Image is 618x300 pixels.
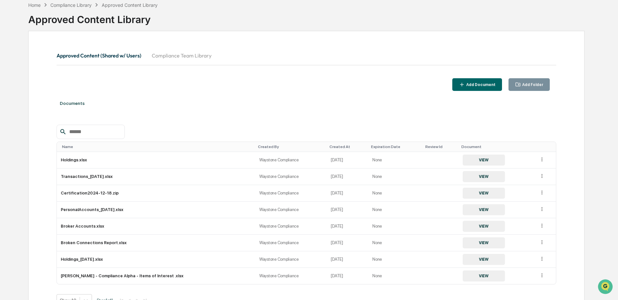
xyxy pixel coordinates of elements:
[368,185,423,202] td: None
[463,270,505,281] button: VIEW
[463,155,505,166] button: VIEW
[368,235,423,251] td: None
[57,152,255,169] td: Holdings.xlsx
[255,235,327,251] td: Waystone Compliance
[463,221,505,232] button: VIEW
[46,110,79,115] a: Powered byPylon
[465,82,496,87] div: Add Document
[22,50,107,56] div: Start new chat
[463,171,505,182] button: VIEW
[327,202,368,218] td: [DATE]
[4,79,45,91] a: 🖐️Preclearance
[57,48,147,63] button: Approved Content (Shared w/ Users)
[258,144,325,149] div: Toggle SortBy
[327,218,368,235] td: [DATE]
[57,251,255,268] td: Holdings_[DATE].xlsx
[6,14,118,24] p: How can we help?
[57,268,255,284] td: [PERSON_NAME] - Compliance Alpha - Items of Interest .xlsx
[45,79,83,91] a: 🗄️Attestations
[371,144,420,149] div: Toggle SortBy
[597,279,615,296] iframe: Open customer support
[110,52,118,59] button: Start new chat
[255,268,327,284] td: Waystone Compliance
[57,202,255,218] td: PersonalAccounts_[DATE].xlsx
[147,48,217,63] button: Compliance Team Library
[13,94,41,101] span: Data Lookup
[57,185,255,202] td: Certification2024-12-18.zip
[28,8,585,25] div: Approved Content Library
[368,169,423,185] td: None
[368,152,423,169] td: None
[50,2,92,8] div: Compliance Library
[327,235,368,251] td: [DATE]
[463,254,505,265] button: VIEW
[461,144,532,149] div: Toggle SortBy
[509,78,550,91] button: Add Folder
[463,237,505,248] button: VIEW
[62,144,253,149] div: Toggle SortBy
[255,152,327,169] td: Waystone Compliance
[65,110,79,115] span: Pylon
[102,2,158,8] div: Approved Content Library
[22,56,82,61] div: We're available if you need us!
[327,268,368,284] td: [DATE]
[452,78,502,91] button: Add Document
[327,169,368,185] td: [DATE]
[425,144,456,149] div: Toggle SortBy
[521,82,543,87] div: Add Folder
[6,82,12,88] div: 🖐️
[327,152,368,169] td: [DATE]
[255,185,327,202] td: Waystone Compliance
[255,202,327,218] td: Waystone Compliance
[463,204,505,215] button: VIEW
[57,235,255,251] td: Broken Connections Report.xlsx
[255,169,327,185] td: Waystone Compliance
[327,185,368,202] td: [DATE]
[255,251,327,268] td: Waystone Compliance
[368,268,423,284] td: None
[327,251,368,268] td: [DATE]
[368,202,423,218] td: None
[28,2,41,8] div: Home
[255,218,327,235] td: Waystone Compliance
[4,92,44,103] a: 🔎Data Lookup
[329,144,366,149] div: Toggle SortBy
[463,188,505,199] button: VIEW
[57,48,557,63] div: secondary tabs example
[54,82,81,88] span: Attestations
[368,218,423,235] td: None
[540,144,554,149] div: Toggle SortBy
[6,50,18,61] img: 1746055101610-c473b297-6a78-478c-a979-82029cc54cd1
[13,82,42,88] span: Preclearance
[368,251,423,268] td: None
[6,95,12,100] div: 🔎
[57,169,255,185] td: Transactions_[DATE].xlsx
[57,94,557,112] div: Documents
[57,218,255,235] td: Broker Accounts.xlsx
[47,82,52,88] div: 🗄️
